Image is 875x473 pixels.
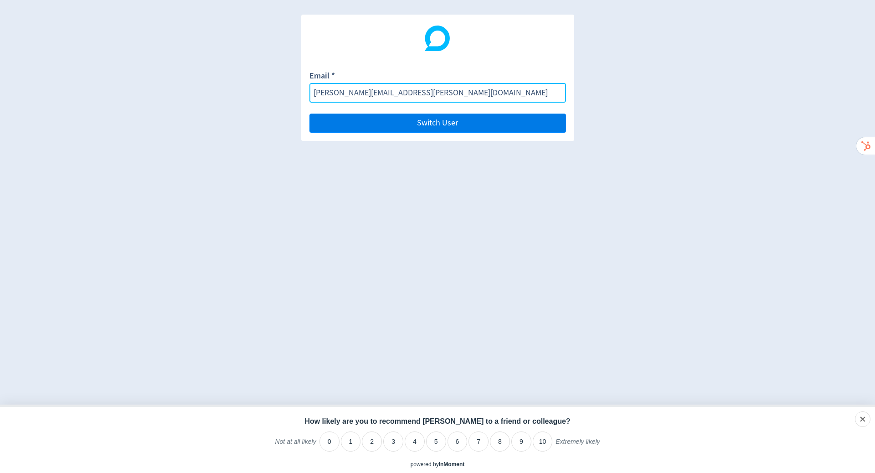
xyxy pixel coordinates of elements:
[405,431,425,452] li: 4
[426,431,446,452] li: 5
[511,431,531,452] li: 9
[417,119,458,127] span: Switch User
[362,431,382,452] li: 2
[468,431,489,452] li: 7
[855,411,870,427] div: Close survey
[533,431,553,452] li: 10
[275,437,316,453] label: Not at all likely
[309,70,335,83] label: Email *
[319,431,340,452] li: 0
[383,431,403,452] li: 3
[490,431,510,452] li: 8
[556,437,600,453] label: Extremely likely
[309,114,566,133] button: Switch User
[439,461,465,468] a: InMoment
[341,431,361,452] li: 1
[411,461,465,468] div: powered by inmoment
[448,431,468,452] li: 6
[425,26,450,51] img: Digivizer Logo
